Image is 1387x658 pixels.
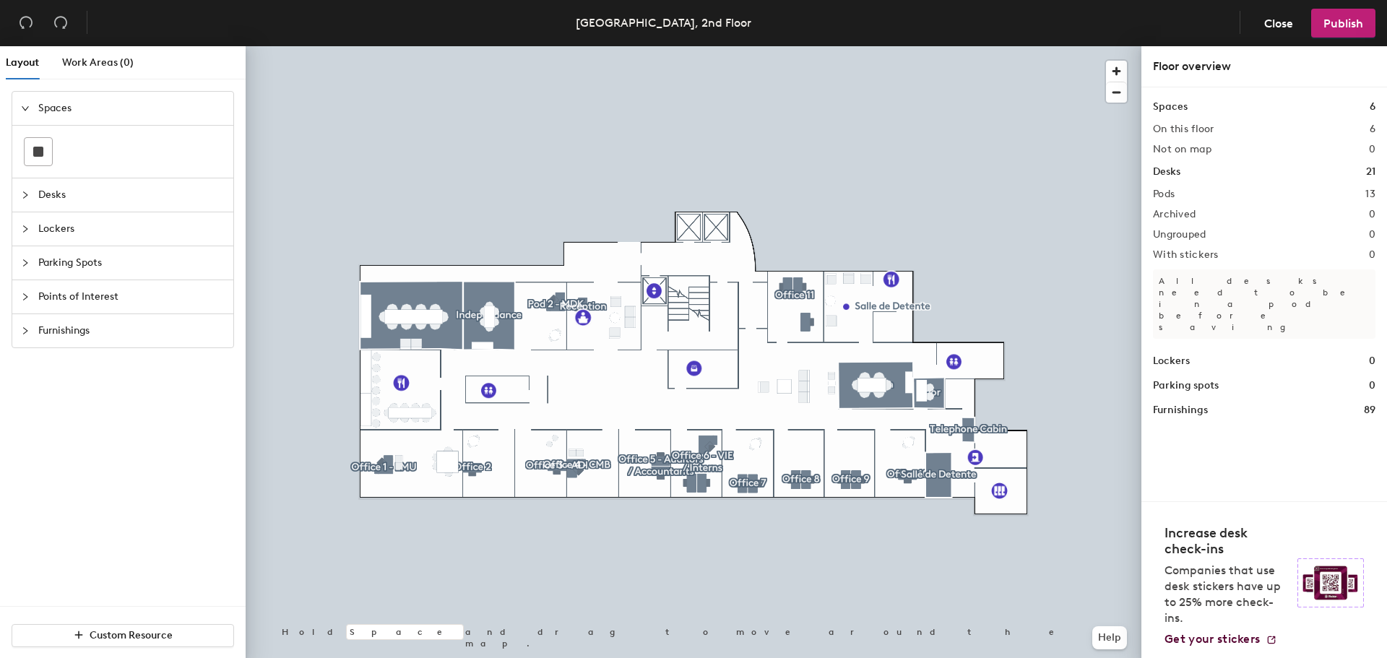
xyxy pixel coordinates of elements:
[1153,269,1375,339] p: All desks need to be in a pod before saving
[1364,402,1375,418] h1: 89
[1252,9,1305,38] button: Close
[1153,58,1375,75] div: Floor overview
[38,92,225,125] span: Spaces
[12,9,40,38] button: Undo (⌘ + Z)
[1165,525,1289,557] h4: Increase desk check-ins
[1153,378,1219,394] h1: Parking spots
[21,104,30,113] span: expanded
[1153,209,1196,220] h2: Archived
[38,314,225,347] span: Furnishings
[21,191,30,199] span: collapsed
[1153,144,1211,155] h2: Not on map
[1092,626,1127,649] button: Help
[1369,144,1375,155] h2: 0
[12,624,234,647] button: Custom Resource
[1370,99,1375,115] h1: 6
[1153,229,1206,241] h2: Ungrouped
[1153,249,1219,261] h2: With stickers
[1165,632,1277,646] a: Get your stickers
[1297,558,1364,607] img: Sticker logo
[1165,563,1289,626] p: Companies that use desk stickers have up to 25% more check-ins.
[1153,402,1208,418] h1: Furnishings
[90,629,173,641] span: Custom Resource
[21,225,30,233] span: collapsed
[1323,17,1363,30] span: Publish
[1365,189,1375,200] h2: 13
[38,212,225,246] span: Lockers
[1264,17,1293,30] span: Close
[1153,189,1175,200] h2: Pods
[1153,99,1188,115] h1: Spaces
[1153,124,1214,135] h2: On this floor
[1153,164,1180,180] h1: Desks
[1153,353,1190,369] h1: Lockers
[1370,124,1375,135] h2: 6
[1366,164,1375,180] h1: 21
[46,9,75,38] button: Redo (⌘ + ⇧ + Z)
[38,280,225,313] span: Points of Interest
[1369,353,1375,369] h1: 0
[1369,229,1375,241] h2: 0
[38,178,225,212] span: Desks
[1165,632,1260,646] span: Get your stickers
[1369,209,1375,220] h2: 0
[21,326,30,335] span: collapsed
[62,56,134,69] span: Work Areas (0)
[1311,9,1375,38] button: Publish
[1369,249,1375,261] h2: 0
[38,246,225,280] span: Parking Spots
[6,56,39,69] span: Layout
[576,14,751,32] div: [GEOGRAPHIC_DATA], 2nd Floor
[1369,378,1375,394] h1: 0
[21,259,30,267] span: collapsed
[21,293,30,301] span: collapsed
[19,15,33,30] span: undo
